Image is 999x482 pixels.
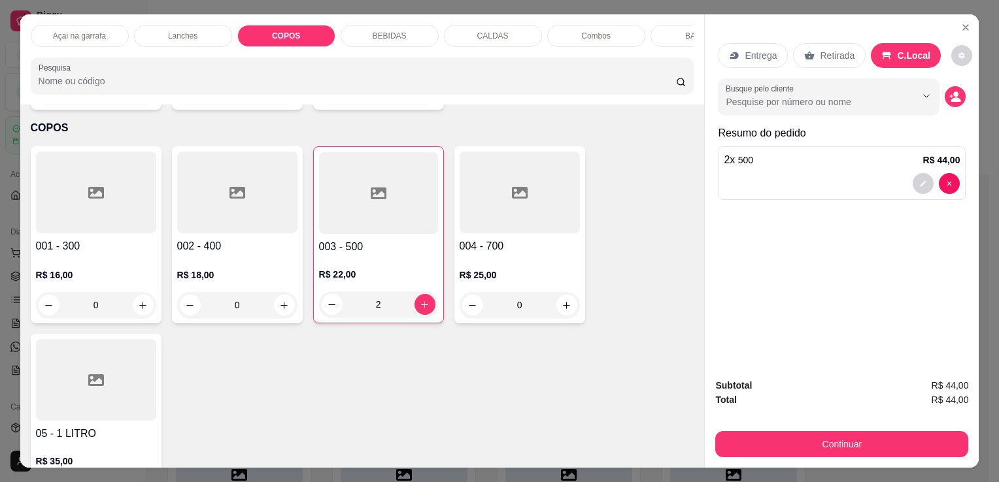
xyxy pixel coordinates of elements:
[951,45,972,66] button: decrease-product-quantity
[939,173,960,194] button: decrease-product-quantity
[274,295,295,315] button: increase-product-quantity
[462,295,483,315] button: decrease-product-quantity
[322,294,343,315] button: decrease-product-quantity
[460,268,580,281] p: R$ 25,00
[715,431,968,457] button: Continuar
[913,173,934,194] button: decrease-product-quantity
[738,155,753,165] span: 500
[932,393,969,407] span: R$ 44,00
[955,17,976,38] button: Close
[916,86,937,106] button: Show suggestions
[718,125,966,141] p: Resumo do pedido
[319,239,438,255] h4: 003 - 500
[180,295,201,315] button: decrease-product-quantity
[31,120,694,136] p: COPOS
[556,295,577,315] button: increase-product-quantity
[272,31,300,41] p: COPOS
[39,74,676,88] input: Pesquisa
[133,295,154,315] button: increase-product-quantity
[715,394,736,405] strong: Total
[581,31,611,41] p: Combos
[685,31,713,41] p: BATATA
[36,268,156,281] p: R$ 16,00
[897,49,930,62] p: C.Local
[36,455,156,468] p: R$ 35,00
[373,31,407,41] p: BEBIDAS
[945,86,966,107] button: decrease-product-quantity
[36,238,156,254] h4: 001 - 300
[932,378,969,393] span: R$ 44,00
[319,268,438,281] p: R$ 22,00
[715,380,752,391] strong: Subtotal
[39,295,59,315] button: decrease-product-quantity
[460,238,580,254] h4: 004 - 700
[745,49,777,62] p: Entrega
[168,31,197,41] p: Lanches
[415,294,435,315] button: increase-product-quantity
[36,426,156,442] h4: 05 - 1 LITRO
[724,152,753,168] p: 2 x
[477,31,509,41] p: CALDAS
[820,49,855,62] p: Retirada
[177,238,297,254] h4: 002 - 400
[53,31,106,41] p: Açai na garrafa
[177,268,297,281] p: R$ 18,00
[726,95,895,108] input: Busque pelo cliente
[39,62,75,73] label: Pesquisa
[923,153,960,167] p: R$ 44,00
[726,83,798,94] label: Busque pelo cliente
